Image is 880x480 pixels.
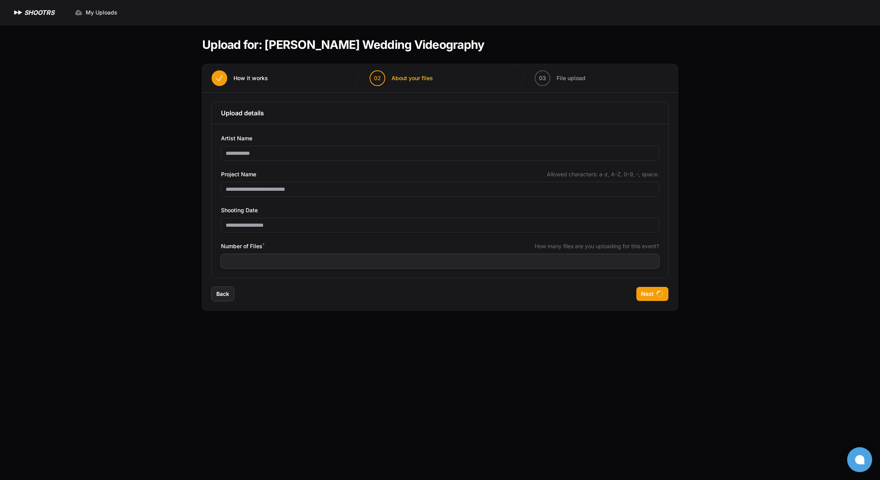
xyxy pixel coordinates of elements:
[233,74,268,82] span: How it works
[392,74,433,82] span: About your files
[221,134,252,143] span: Artist Name
[13,8,24,17] img: SHOOTRS
[216,290,229,298] span: Back
[13,8,54,17] a: SHOOTRS SHOOTRS
[636,287,668,301] button: Next
[525,64,595,92] button: 03 File upload
[360,64,442,92] button: 02 About your files
[535,242,659,250] span: How many files are you uploading for this event?
[202,38,484,52] h1: Upload for: [PERSON_NAME] Wedding Videography
[86,9,117,16] span: My Uploads
[221,108,659,118] h3: Upload details
[221,242,264,251] span: Number of Files
[557,74,585,82] span: File upload
[202,64,277,92] button: How it works
[221,206,258,215] span: Shooting Date
[847,447,872,472] button: Open chat window
[212,287,234,301] button: Back
[221,170,256,179] span: Project Name
[547,170,659,178] span: Allowed characters: a-z, A-Z, 0-9, -, space.
[374,74,381,82] span: 02
[539,74,546,82] span: 03
[641,290,654,298] span: Next
[70,5,122,20] a: My Uploads
[24,8,54,17] h1: SHOOTRS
